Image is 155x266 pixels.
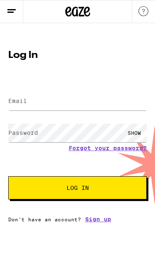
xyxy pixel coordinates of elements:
[8,98,27,104] label: Email
[8,50,147,60] h1: Log In
[8,176,147,199] button: Log In
[8,129,38,136] label: Password
[85,216,111,223] a: Sign up
[67,185,89,191] span: Log In
[69,145,147,151] a: Forgot your password?
[8,216,147,223] div: Don't have an account?
[122,124,147,142] div: SHOW
[8,92,147,110] input: Email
